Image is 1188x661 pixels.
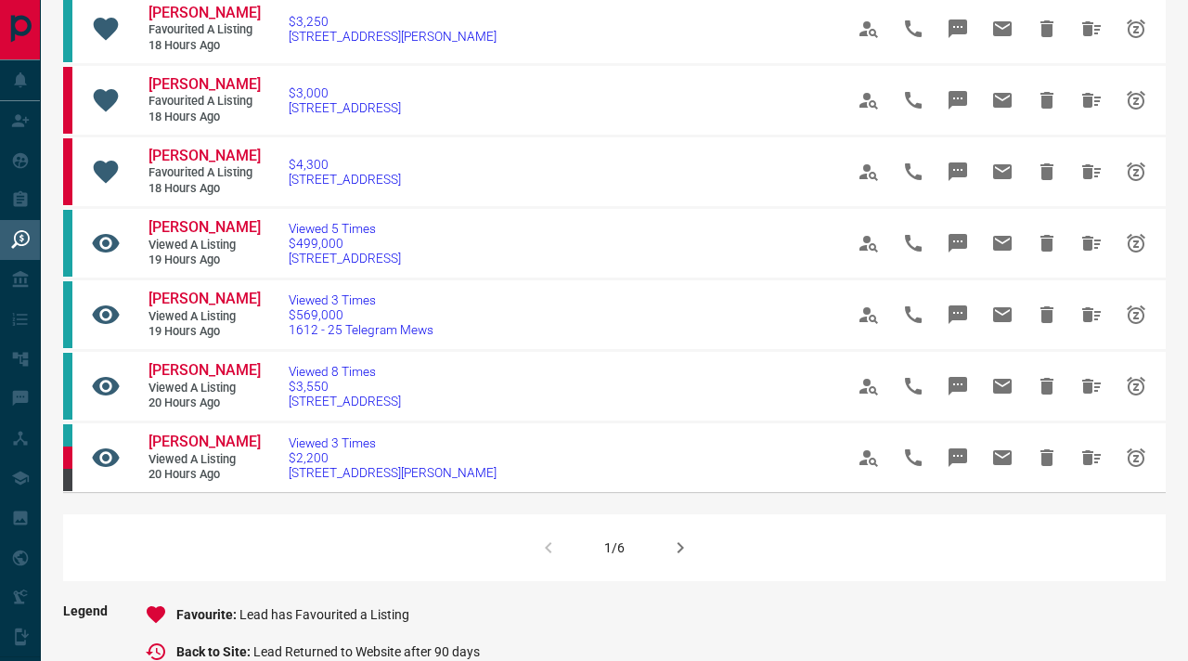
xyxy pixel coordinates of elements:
[176,607,239,622] span: Favourite
[148,38,260,54] span: 18 hours ago
[148,110,260,125] span: 18 hours ago
[63,210,72,277] div: condos.ca
[289,236,401,251] span: $499,000
[63,281,72,348] div: condos.ca
[891,149,936,194] span: Call
[289,157,401,187] a: $4,300[STREET_ADDRESS]
[980,6,1025,51] span: Email
[289,172,401,187] span: [STREET_ADDRESS]
[63,138,72,205] div: property.ca
[1025,6,1069,51] span: Hide
[289,251,401,266] span: [STREET_ADDRESS]
[1069,435,1114,480] span: Hide All from Lindsay Russell
[289,450,497,465] span: $2,200
[148,290,260,309] a: [PERSON_NAME]
[176,644,253,659] span: Back to Site
[1114,435,1158,480] span: Snooze
[148,290,261,307] span: [PERSON_NAME]
[891,221,936,266] span: Call
[289,29,497,44] span: [STREET_ADDRESS][PERSON_NAME]
[1025,221,1069,266] span: Hide
[148,395,260,411] span: 20 hours ago
[846,435,891,480] span: View Profile
[289,85,401,115] a: $3,000[STREET_ADDRESS]
[148,361,261,379] span: [PERSON_NAME]
[891,78,936,123] span: Call
[1114,292,1158,337] span: Snooze
[148,433,260,452] a: [PERSON_NAME]
[1114,78,1158,123] span: Snooze
[1069,292,1114,337] span: Hide All from Davlat Amonov
[148,324,260,340] span: 19 hours ago
[148,361,260,381] a: [PERSON_NAME]
[289,307,433,322] span: $569,000
[1069,221,1114,266] span: Hide All from Davlat Amonov
[1025,149,1069,194] span: Hide
[936,6,980,51] span: Message
[63,353,72,420] div: condos.ca
[1114,364,1158,408] span: Snooze
[148,381,260,396] span: Viewed a Listing
[148,253,260,268] span: 19 hours ago
[1069,78,1114,123] span: Hide All from Laura Siracusa
[148,147,261,164] span: [PERSON_NAME]
[1114,221,1158,266] span: Snooze
[936,364,980,408] span: Message
[1025,435,1069,480] span: Hide
[936,435,980,480] span: Message
[239,607,409,622] span: Lead has Favourited a Listing
[1069,364,1114,408] span: Hide All from Allan Oliver
[148,218,261,236] span: [PERSON_NAME]
[148,4,260,23] a: [PERSON_NAME]
[289,394,401,408] span: [STREET_ADDRESS]
[289,379,401,394] span: $3,550
[253,644,480,659] span: Lead Returned to Website after 90 days
[148,218,260,238] a: [PERSON_NAME]
[846,6,891,51] span: View Profile
[1025,292,1069,337] span: Hide
[1114,149,1158,194] span: Snooze
[148,238,260,253] span: Viewed a Listing
[846,292,891,337] span: View Profile
[289,14,497,44] a: $3,250[STREET_ADDRESS][PERSON_NAME]
[980,292,1025,337] span: Email
[63,67,72,134] div: property.ca
[891,292,936,337] span: Call
[148,433,261,450] span: [PERSON_NAME]
[148,75,261,93] span: [PERSON_NAME]
[289,435,497,480] a: Viewed 3 Times$2,200[STREET_ADDRESS][PERSON_NAME]
[936,149,980,194] span: Message
[891,364,936,408] span: Call
[63,424,72,447] div: condos.ca
[148,309,260,325] span: Viewed a Listing
[148,467,260,483] span: 20 hours ago
[289,292,433,307] span: Viewed 3 Times
[289,465,497,480] span: [STREET_ADDRESS][PERSON_NAME]
[289,14,497,29] span: $3,250
[289,157,401,172] span: $4,300
[846,149,891,194] span: View Profile
[891,435,936,480] span: Call
[846,221,891,266] span: View Profile
[148,147,260,166] a: [PERSON_NAME]
[1069,6,1114,51] span: Hide All from Peter Bahan
[289,364,401,408] a: Viewed 8 Times$3,550[STREET_ADDRESS]
[289,364,401,379] span: Viewed 8 Times
[980,221,1025,266] span: Email
[289,221,401,266] a: Viewed 5 Times$499,000[STREET_ADDRESS]
[980,149,1025,194] span: Email
[980,435,1025,480] span: Email
[980,364,1025,408] span: Email
[936,292,980,337] span: Message
[148,165,260,181] span: Favourited a Listing
[1025,78,1069,123] span: Hide
[846,364,891,408] span: View Profile
[289,100,401,115] span: [STREET_ADDRESS]
[289,322,433,337] span: 1612 - 25 Telegram Mews
[148,181,260,197] span: 18 hours ago
[148,75,260,95] a: [PERSON_NAME]
[846,78,891,123] span: View Profile
[980,78,1025,123] span: Email
[289,435,497,450] span: Viewed 3 Times
[936,221,980,266] span: Message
